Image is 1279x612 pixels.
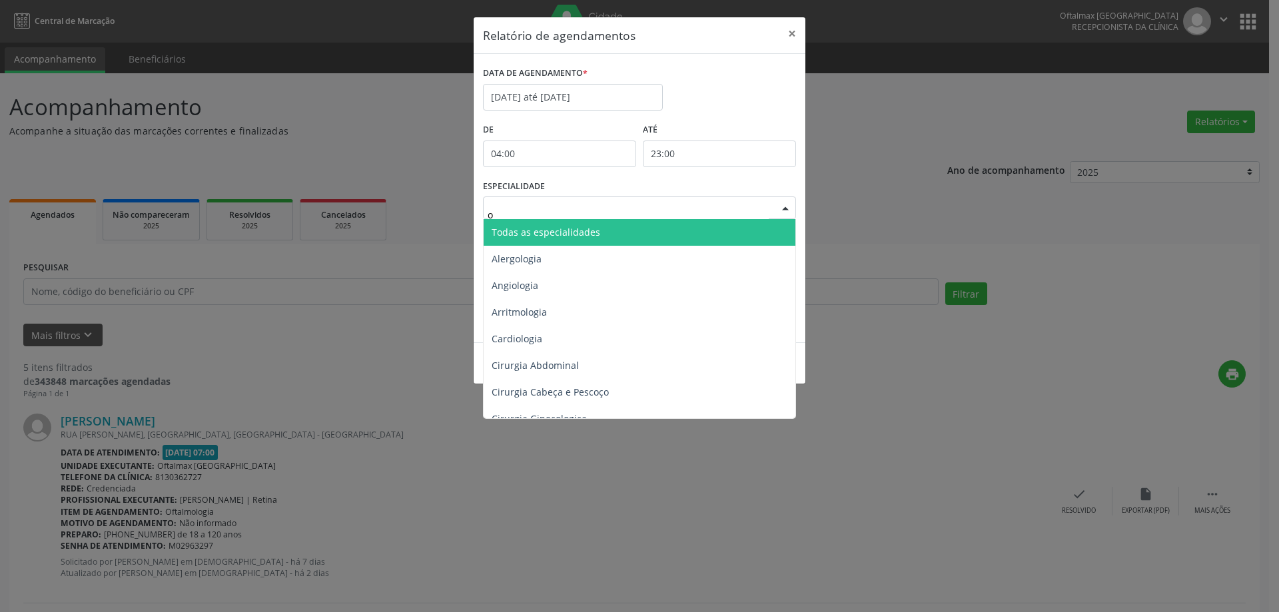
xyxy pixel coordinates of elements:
span: Cardiologia [492,332,542,345]
span: Cirurgia Abdominal [492,359,579,372]
span: Angiologia [492,279,538,292]
input: Selecione uma data ou intervalo [483,84,663,111]
label: ATÉ [643,120,796,141]
input: Selecione o horário final [643,141,796,167]
input: Selecione o horário inicial [483,141,636,167]
h5: Relatório de agendamentos [483,27,636,44]
span: Arritmologia [492,306,547,318]
span: Cirurgia Ginecologica [492,412,587,425]
input: Seleciona uma especialidade [488,201,769,228]
span: Todas as especialidades [492,226,600,238]
span: Alergologia [492,252,542,265]
button: Close [779,17,805,50]
span: Cirurgia Cabeça e Pescoço [492,386,609,398]
label: De [483,120,636,141]
label: ESPECIALIDADE [483,176,545,197]
label: DATA DE AGENDAMENTO [483,63,588,84]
